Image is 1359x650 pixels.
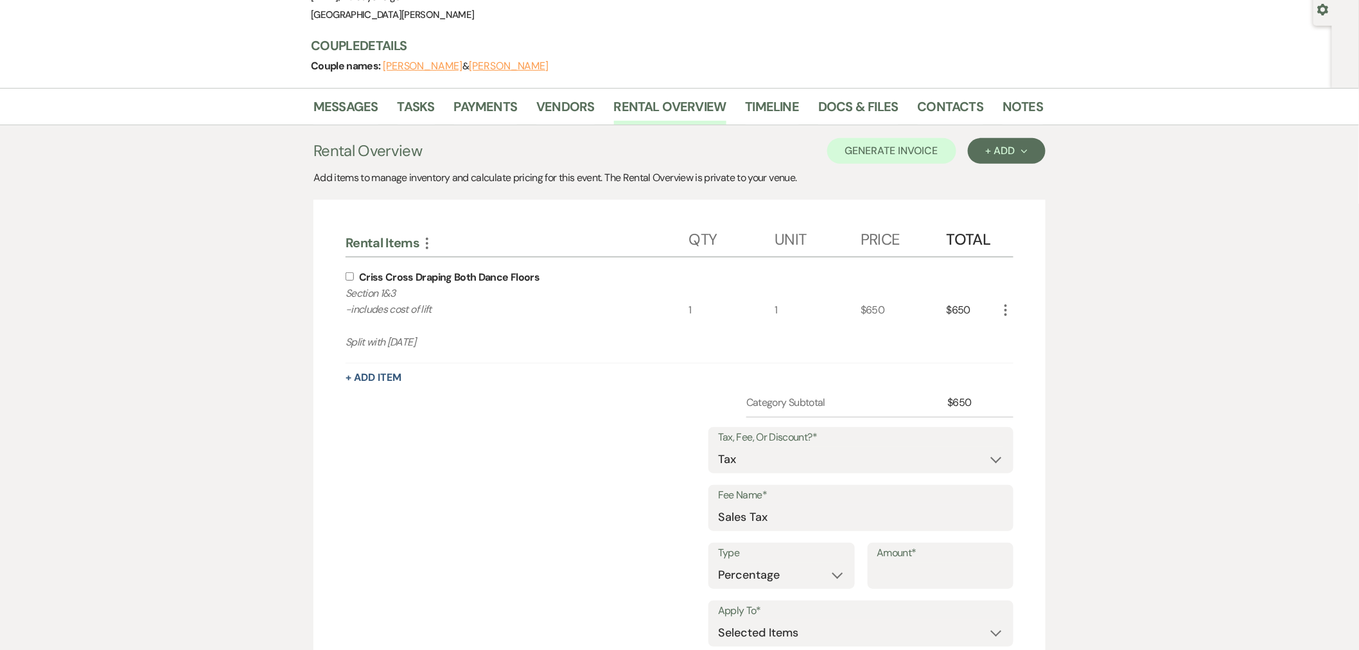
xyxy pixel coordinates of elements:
[689,218,775,256] div: Qty
[746,395,948,410] div: Category Subtotal
[947,218,998,256] div: Total
[947,258,998,363] div: $650
[918,96,984,125] a: Contacts
[313,96,378,125] a: Messages
[718,428,1004,447] label: Tax, Fee, Or Discount?*
[346,373,401,383] button: + Add Item
[359,270,539,285] div: Criss Cross Draping Both Dance Floors
[986,146,1028,156] div: + Add
[718,544,845,563] label: Type
[614,96,726,125] a: Rental Overview
[861,258,947,363] div: $650
[469,61,548,71] button: [PERSON_NAME]
[689,258,775,363] div: 1
[775,258,861,363] div: 1
[311,37,1030,55] h3: Couple Details
[346,234,689,251] div: Rental Items
[313,170,1046,186] div: Add items to manage inventory and calculate pricing for this event. The Rental Overview is privat...
[536,96,594,125] a: Vendors
[346,285,654,351] p: Section 1&3 -includes cost of lift Split with [DATE]
[311,8,475,21] span: [GEOGRAPHIC_DATA][PERSON_NAME]
[877,544,1004,563] label: Amount*
[1317,3,1329,15] button: Open lead details
[746,96,800,125] a: Timeline
[313,139,422,162] h3: Rental Overview
[827,138,956,164] button: Generate Invoice
[398,96,435,125] a: Tasks
[948,395,998,410] div: $650
[311,59,383,73] span: Couple names:
[454,96,518,125] a: Payments
[818,96,898,125] a: Docs & Files
[718,602,1004,620] label: Apply To*
[775,218,861,256] div: Unit
[718,486,1004,505] label: Fee Name*
[861,218,947,256] div: Price
[383,60,548,73] span: &
[383,61,462,71] button: [PERSON_NAME]
[1003,96,1043,125] a: Notes
[968,138,1046,164] button: + Add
